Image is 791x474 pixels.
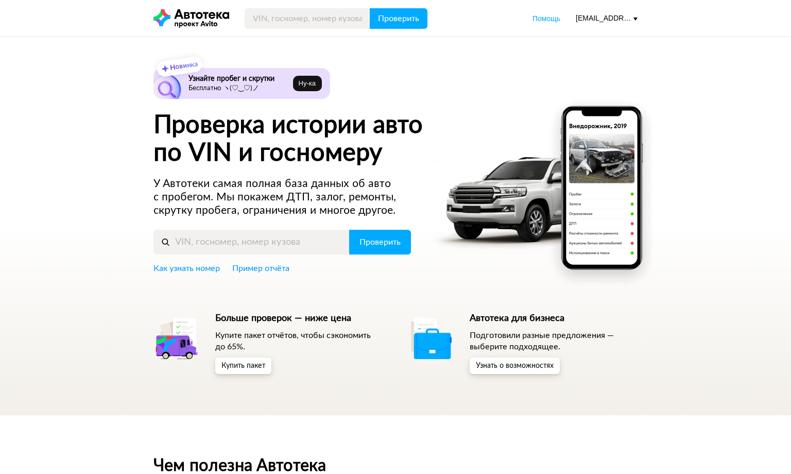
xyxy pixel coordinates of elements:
strong: Новинка [170,61,198,72]
div: [EMAIL_ADDRESS][DOMAIN_NAME] [576,13,638,23]
a: Помощь [532,13,560,24]
button: Проверить [349,230,411,255]
input: VIN, госномер, номер кузова [153,230,350,255]
button: Узнать о возможностях [470,358,560,374]
span: Ну‑ка [299,79,316,88]
p: Подготовили разные предложения — выберите подходящее. [470,330,638,352]
input: VIN, госномер, номер кузова [245,8,370,29]
span: Проверить [378,14,419,23]
h5: Больше проверок — ниже цена [215,313,384,324]
button: Проверить [370,8,427,29]
span: Купить пакет [221,362,265,369]
span: Помощь [532,14,560,23]
span: Проверить [359,238,401,246]
p: Купите пакет отчётов, чтобы сэкономить до 65%. [215,330,384,352]
span: Узнать о возможностях [476,362,554,369]
p: Бесплатно ヽ(♡‿♡)ノ [188,84,289,93]
h1: Проверка истории авто по VIN и госномеру [153,111,461,167]
a: Пример отчёта [232,263,289,274]
h5: Автотека для бизнеса [470,313,638,324]
h6: Узнайте пробег и скрутки [188,74,289,83]
a: Как узнать номер [153,263,220,274]
p: У Автотеки самая полная база данных об авто с пробегом. Мы покажем ДТП, залог, ремонты, скрутку п... [153,177,412,217]
button: Купить пакет [215,358,271,374]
